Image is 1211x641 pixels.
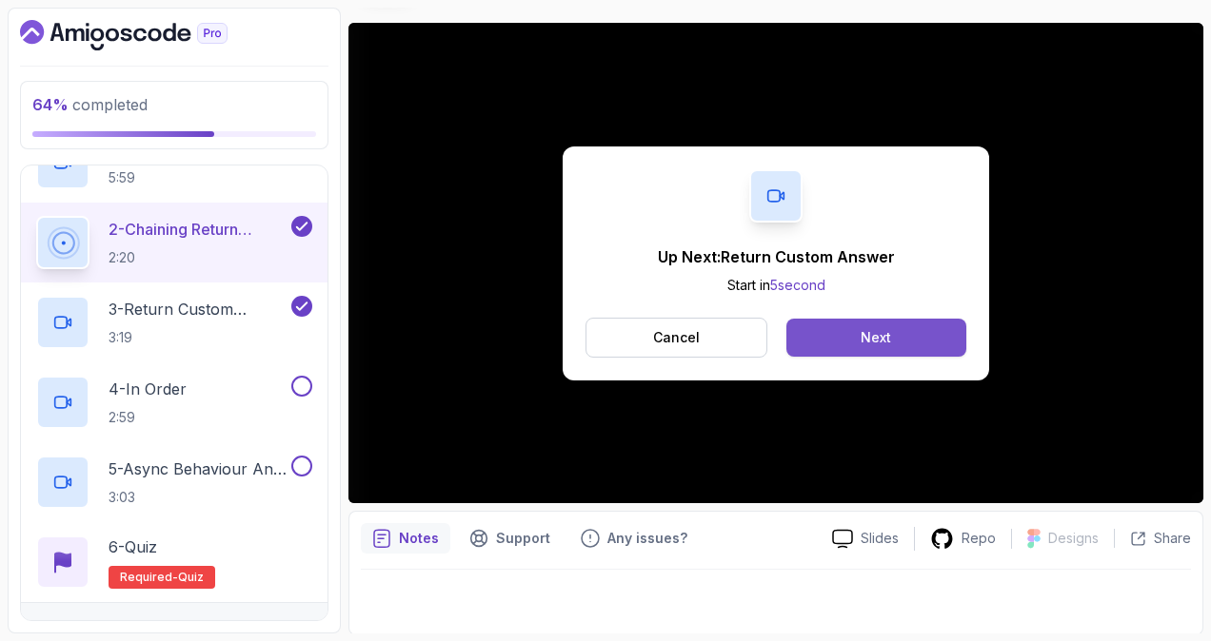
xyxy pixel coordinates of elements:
p: 5 - Async Behaviour And Timeout() [109,457,288,480]
p: Notes [399,529,439,548]
p: 5:59 [109,168,218,187]
button: Cancel [586,318,767,358]
a: Dashboard [20,20,271,50]
span: 5 second [770,277,825,293]
p: Cancel [653,328,700,347]
span: 64 % [32,95,69,114]
a: Repo [915,527,1011,551]
p: 2:20 [109,248,288,267]
button: 6-QuizRequired-quiz [36,535,312,589]
button: 4-In Order2:59 [36,376,312,429]
p: Support [496,529,550,548]
p: Share [1154,529,1191,548]
button: Next [786,319,966,357]
p: Designs [1048,529,1099,548]
button: notes button [361,523,450,554]
button: 5-Async Behaviour And Timeout()3:03 [36,456,312,509]
iframe: 2 - Chaining return values [348,23,1203,503]
div: Next [861,328,891,347]
button: 3-Return Custom Answer3:19 [36,296,312,349]
button: Support button [458,523,562,554]
button: Feedback button [569,523,699,554]
p: Slides [861,529,899,548]
p: Start in [658,276,895,295]
button: Share [1114,529,1191,548]
p: 3:03 [109,488,288,507]
button: 2-Chaining Return Values2:20 [36,216,312,269]
span: Required- [120,570,178,585]
a: Slides [817,529,914,549]
p: 3 - Return Custom Answer [109,298,288,320]
span: quiz [178,570,204,585]
p: 3:19 [109,328,288,347]
p: 2:59 [109,408,187,427]
span: completed [32,95,148,114]
p: Any issues? [607,529,687,548]
p: Repo [962,529,996,548]
p: 6 - Quiz [109,535,157,558]
p: 2 - Chaining Return Values [109,218,288,241]
p: 4 - In Order [109,378,187,400]
p: Up Next: Return Custom Answer [658,245,895,268]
